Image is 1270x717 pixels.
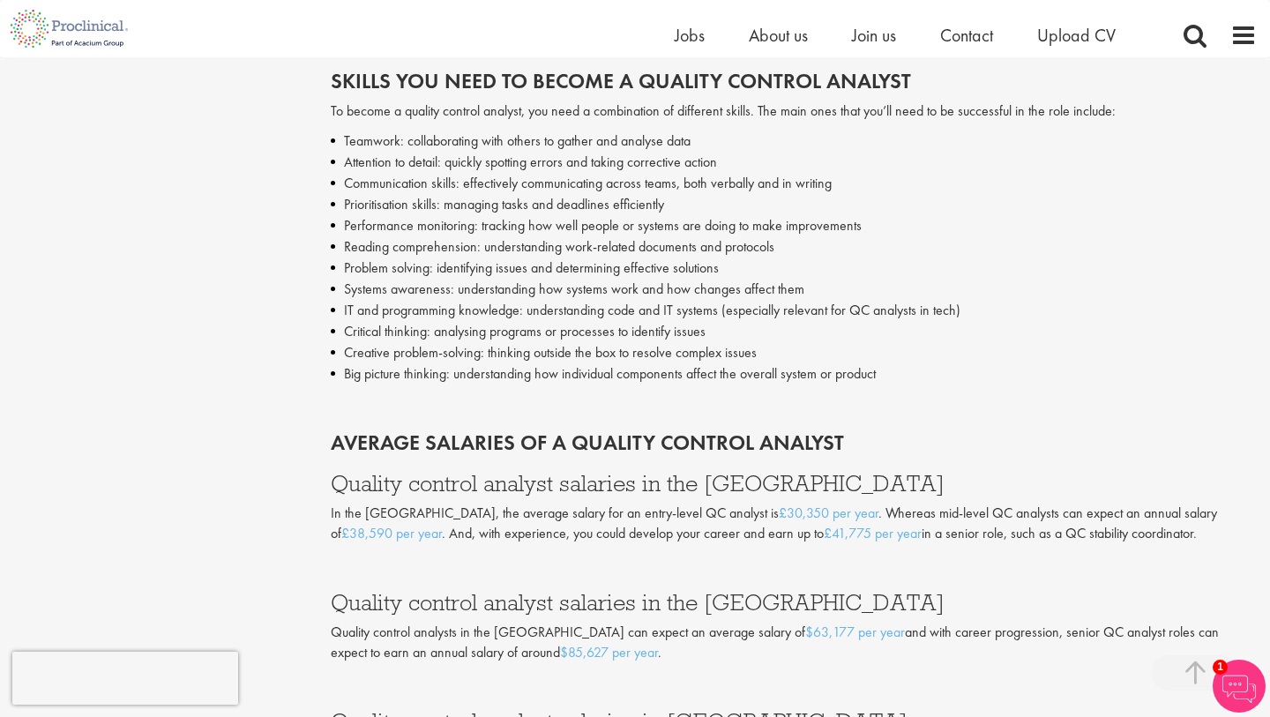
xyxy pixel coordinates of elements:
[12,652,238,705] iframe: reCAPTCHA
[331,472,1257,495] h3: Quality control analyst salaries in the [GEOGRAPHIC_DATA]
[805,623,905,641] a: $63,177 per year
[331,173,1257,194] li: Communication skills: effectively communicating across teams, both verbally and in writing
[1213,660,1266,713] img: Chatbot
[1213,660,1228,675] span: 1
[331,101,1257,122] p: To become a quality control analyst, you need a combination of different skills. The main ones th...
[331,258,1257,279] li: Problem solving: identifying issues and determining effective solutions
[331,279,1257,300] li: Systems awareness: understanding how systems work and how changes affect them
[749,24,808,47] a: About us
[331,131,1257,152] li: Teamwork: collaborating with others to gather and analyse data
[560,643,658,661] a: $85,627 per year
[331,431,1257,454] h2: Average salaries of a quality control analyst
[940,24,993,47] a: Contact
[779,504,878,522] a: £30,350 per year
[341,524,442,542] a: £38,590 per year
[331,236,1257,258] li: Reading comprehension: understanding work-related documents and protocols
[331,504,1257,544] p: In the [GEOGRAPHIC_DATA], the average salary for an entry-level QC analyst is . Whereas mid-level...
[331,152,1257,173] li: Attention to detail: quickly spotting errors and taking corrective action
[331,342,1257,363] li: Creative problem-solving: thinking outside the box to resolve complex issues
[331,194,1257,215] li: Prioritisation skills: managing tasks and deadlines efficiently
[331,215,1257,236] li: Performance monitoring: tracking how well people or systems are doing to make improvements
[852,24,896,47] a: Join us
[1037,24,1116,47] a: Upload CV
[331,70,1257,93] h2: Skills you need to become a quality control analyst
[331,591,1257,614] h3: Quality control analyst salaries in the [GEOGRAPHIC_DATA]
[331,363,1257,385] li: Big picture thinking: understanding how individual components affect the overall system or product
[331,623,1257,663] p: Quality control analysts in the [GEOGRAPHIC_DATA] can expect an average salary of and with career...
[675,24,705,47] a: Jobs
[331,321,1257,342] li: Critical thinking: analysing programs or processes to identify issues
[331,300,1257,321] li: IT and programming knowledge: understanding code and IT systems (especially relevant for QC analy...
[824,524,922,542] a: £41,775 per year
